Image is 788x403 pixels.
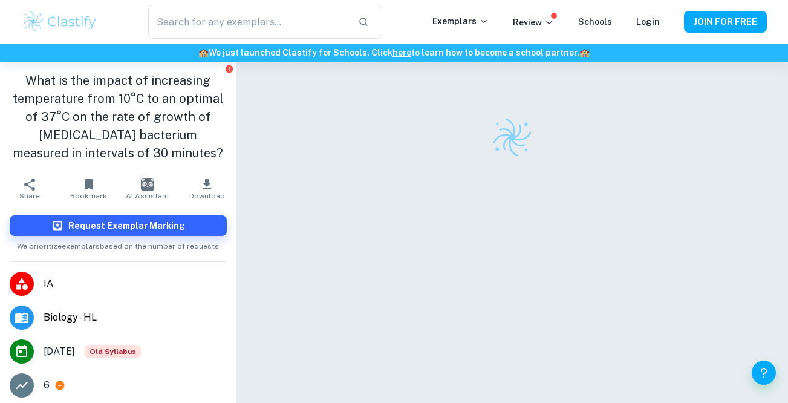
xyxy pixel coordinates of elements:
p: 6 [44,378,50,393]
h6: Request Exemplar Marking [68,219,185,232]
button: Bookmark [59,172,119,206]
span: Biology - HL [44,310,227,325]
button: JOIN FOR FREE [684,11,767,33]
span: Old Syllabus [85,345,141,358]
button: Download [177,172,236,206]
p: Exemplars [432,15,489,28]
img: Clastify logo [22,10,99,34]
h1: What is the impact of increasing temperature from 10°C to an optimal of 37°C on the rate of growt... [10,71,227,162]
p: Review [513,16,554,29]
span: Bookmark [70,192,107,200]
span: AI Assistant [126,192,169,200]
img: Clastify logo [491,116,533,159]
span: Share [19,192,40,200]
img: AI Assistant [141,178,154,191]
span: [DATE] [44,344,75,359]
span: Download [189,192,225,200]
a: here [392,48,411,57]
span: 🏫 [198,48,209,57]
button: Report issue [225,64,234,73]
span: IA [44,277,227,291]
input: Search for any exemplars... [148,5,348,39]
span: We prioritize exemplars based on the number of requests [17,236,219,252]
a: Schools [578,17,612,27]
button: Request Exemplar Marking [10,215,227,236]
div: Starting from the May 2025 session, the Biology IA requirements have changed. It's OK to refer to... [85,345,141,358]
button: Help and Feedback [752,361,776,385]
button: AI Assistant [118,172,177,206]
a: Login [636,17,660,27]
span: 🏫 [579,48,590,57]
h6: We just launched Clastify for Schools. Click to learn how to become a school partner. [2,46,786,59]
